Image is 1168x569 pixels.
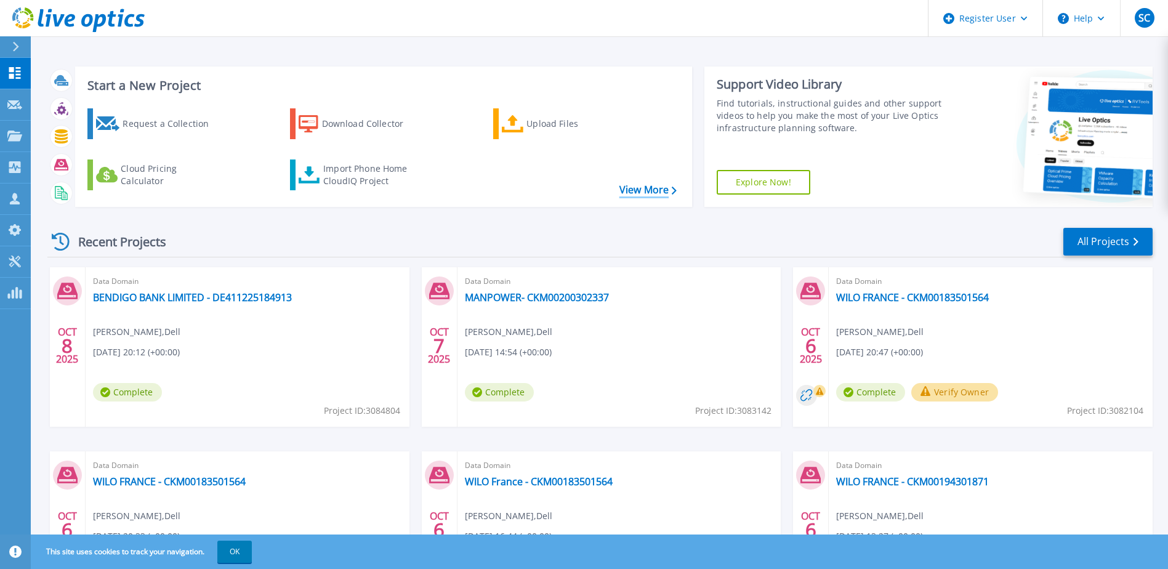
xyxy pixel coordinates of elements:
[911,383,998,402] button: Verify Owner
[1063,228,1153,256] a: All Projects
[62,525,73,535] span: 6
[465,475,613,488] a: WILO France - CKM00183501564
[836,530,923,543] span: [DATE] 13:27 (+00:00)
[93,509,180,523] span: [PERSON_NAME] , Dell
[836,459,1145,472] span: Data Domain
[93,459,402,472] span: Data Domain
[799,323,823,368] div: OCT 2025
[465,509,552,523] span: [PERSON_NAME] , Dell
[717,76,945,92] div: Support Video Library
[322,111,421,136] div: Download Collector
[93,383,162,402] span: Complete
[87,159,225,190] a: Cloud Pricing Calculator
[465,275,774,288] span: Data Domain
[324,404,400,418] span: Project ID: 3084804
[323,163,419,187] div: Import Phone Home CloudIQ Project
[93,275,402,288] span: Data Domain
[47,227,183,257] div: Recent Projects
[526,111,625,136] div: Upload Files
[805,341,816,351] span: 6
[34,541,252,563] span: This site uses cookies to track your navigation.
[465,345,552,359] span: [DATE] 14:54 (+00:00)
[427,507,451,552] div: OCT 2025
[123,111,221,136] div: Request a Collection
[465,291,609,304] a: MANPOWER- CKM00200302337
[465,325,552,339] span: [PERSON_NAME] , Dell
[55,323,79,368] div: OCT 2025
[805,525,816,535] span: 6
[836,291,989,304] a: WILO FRANCE - CKM00183501564
[465,459,774,472] span: Data Domain
[87,79,676,92] h3: Start a New Project
[836,475,989,488] a: WILO FRANCE - CKM00194301871
[433,341,445,351] span: 7
[836,345,923,359] span: [DATE] 20:47 (+00:00)
[93,291,292,304] a: BENDIGO BANK LIMITED - DE411225184913
[836,383,905,402] span: Complete
[427,323,451,368] div: OCT 2025
[836,509,924,523] span: [PERSON_NAME] , Dell
[1138,13,1150,23] span: SC
[836,275,1145,288] span: Data Domain
[619,184,677,196] a: View More
[493,108,630,139] a: Upload Files
[290,108,427,139] a: Download Collector
[717,170,810,195] a: Explore Now!
[836,325,924,339] span: [PERSON_NAME] , Dell
[465,383,534,402] span: Complete
[433,525,445,535] span: 6
[62,341,73,351] span: 8
[695,404,771,418] span: Project ID: 3083142
[93,325,180,339] span: [PERSON_NAME] , Dell
[717,97,945,134] div: Find tutorials, instructional guides and other support videos to help you make the most of your L...
[1067,404,1143,418] span: Project ID: 3082104
[93,475,246,488] a: WILO FRANCE - CKM00183501564
[55,507,79,552] div: OCT 2025
[121,163,219,187] div: Cloud Pricing Calculator
[93,345,180,359] span: [DATE] 20:12 (+00:00)
[217,541,252,563] button: OK
[93,530,180,543] span: [DATE] 20:33 (+00:00)
[87,108,225,139] a: Request a Collection
[799,507,823,552] div: OCT 2025
[465,530,552,543] span: [DATE] 16:44 (+00:00)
